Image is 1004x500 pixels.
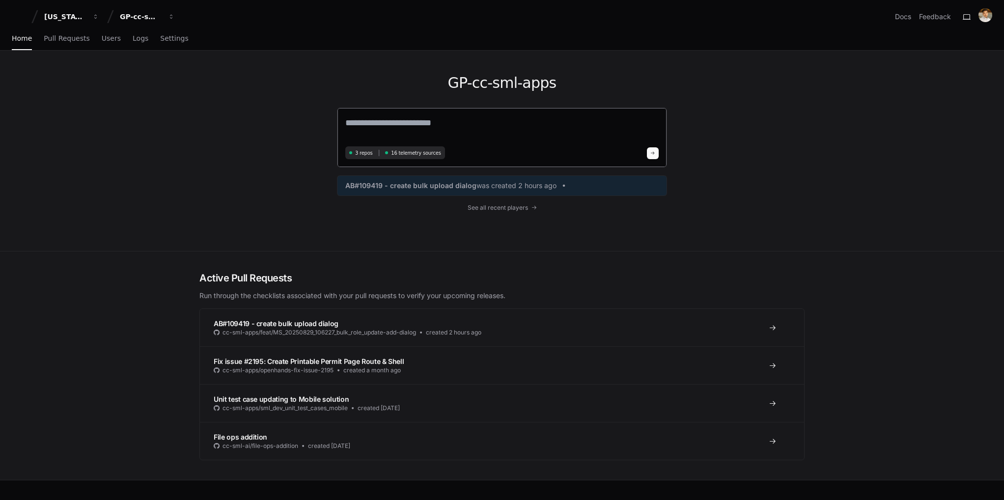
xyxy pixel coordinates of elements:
h1: GP-cc-sml-apps [337,74,667,92]
a: Logs [133,28,148,50]
button: GP-cc-sml-apps [116,8,179,26]
span: Pull Requests [44,35,89,41]
span: AB#109419 - create bulk upload dialog [345,181,476,191]
a: Home [12,28,32,50]
span: cc-sml-apps/feat/MS_20250829_106227_bulk_role_update-add-dialog [223,329,416,336]
span: created 2 hours ago [426,329,481,336]
a: See all recent players [337,204,667,212]
span: was created 2 hours ago [476,181,557,191]
span: Logs [133,35,148,41]
a: File ops additioncc-sml-ai/file-ops-additioncreated [DATE] [200,422,804,460]
a: Fix issue #2195: Create Printable Permit Page Route & Shellcc-sml-apps/openhands-fix-issue-2195cr... [200,346,804,384]
a: AB#109419 - create bulk upload dialogwas created 2 hours ago [345,181,659,191]
a: Users [102,28,121,50]
span: AB#109419 - create bulk upload dialog [214,319,338,328]
div: [US_STATE] Pacific [44,12,86,22]
span: Settings [160,35,188,41]
a: Settings [160,28,188,50]
a: Unit test case updating to Mobile solutioncc-sml-apps/sml_dev_unit_test_cases_mobilecreated [DATE] [200,384,804,422]
h2: Active Pull Requests [199,271,805,285]
span: Fix issue #2195: Create Printable Permit Page Route & Shell [214,357,404,365]
span: See all recent players [468,204,528,212]
span: File ops addition [214,433,267,441]
a: Docs [895,12,911,22]
span: created a month ago [343,366,401,374]
a: Pull Requests [44,28,89,50]
span: Home [12,35,32,41]
img: avatar [978,8,992,22]
div: GP-cc-sml-apps [120,12,162,22]
span: cc-sml-ai/file-ops-addition [223,442,298,450]
span: 3 repos [355,149,373,157]
span: Unit test case updating to Mobile solution [214,395,349,403]
span: created [DATE] [358,404,400,412]
p: Run through the checklists associated with your pull requests to verify your upcoming releases. [199,291,805,301]
span: 16 telemetry sources [391,149,441,157]
span: cc-sml-apps/openhands-fix-issue-2195 [223,366,334,374]
span: cc-sml-apps/sml_dev_unit_test_cases_mobile [223,404,348,412]
button: [US_STATE] Pacific [40,8,103,26]
span: created [DATE] [308,442,350,450]
span: Users [102,35,121,41]
a: AB#109419 - create bulk upload dialogcc-sml-apps/feat/MS_20250829_106227_bulk_role_update-add-dia... [200,309,804,346]
button: Feedback [919,12,951,22]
